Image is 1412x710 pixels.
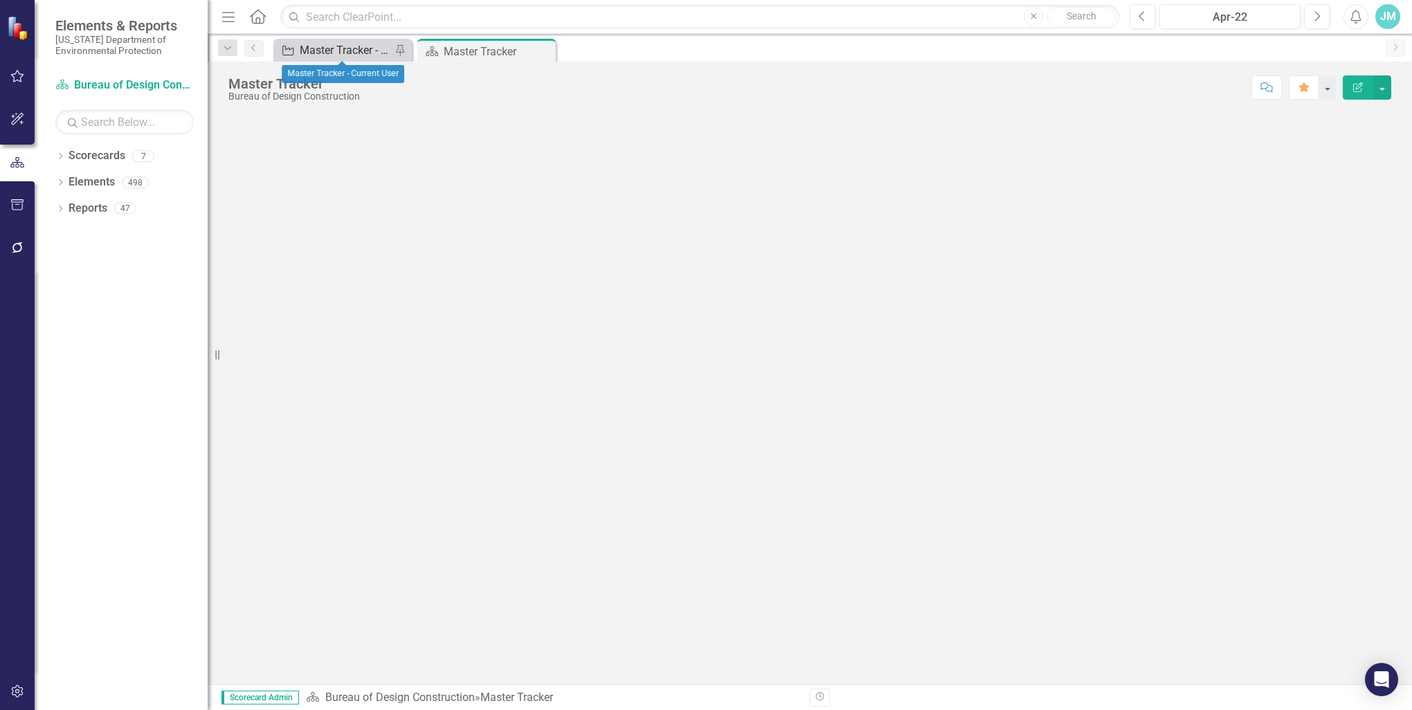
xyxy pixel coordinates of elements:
[55,34,194,57] small: [US_STATE] Department of Environmental Protection
[300,42,391,59] div: Master Tracker - Current User
[282,65,404,83] div: Master Tracker - Current User
[221,691,299,704] span: Scorecard Admin
[1375,4,1400,29] button: JM
[132,150,154,162] div: 7
[228,91,360,102] div: Bureau of Design Construction
[1047,7,1116,26] button: Search
[55,110,194,134] input: Search Below...
[1365,663,1398,696] div: Open Intercom Messenger
[325,691,475,704] a: Bureau of Design Construction
[480,691,553,704] div: Master Tracker
[7,16,31,40] img: ClearPoint Strategy
[55,78,194,93] a: Bureau of Design Construction
[444,43,552,60] div: Master Tracker
[69,148,125,164] a: Scorecards
[69,174,115,190] a: Elements
[277,42,391,59] a: Master Tracker - Current User
[55,17,194,34] span: Elements & Reports
[306,690,799,706] div: »
[114,203,136,215] div: 47
[228,76,360,91] div: Master Tracker
[1159,4,1301,29] button: Apr-22
[122,176,149,188] div: 498
[280,5,1119,29] input: Search ClearPoint...
[1164,9,1296,26] div: Apr-22
[69,201,107,217] a: Reports
[1067,10,1096,21] span: Search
